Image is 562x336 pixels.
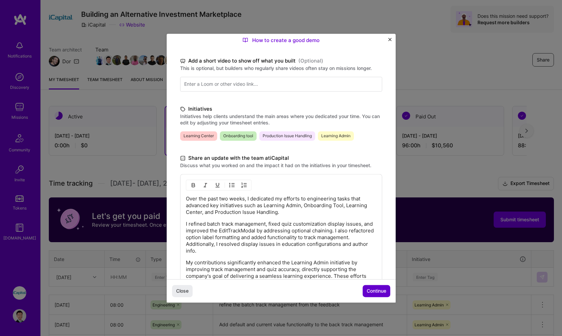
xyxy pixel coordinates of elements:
[180,154,186,162] i: icon DocumentBlack
[180,113,382,126] label: Initiatives help clients understand the main areas where you dedicated your time. You can edit by...
[172,285,193,297] button: Close
[180,57,186,65] i: icon TvBlack
[367,288,386,294] span: Continue
[241,182,247,188] img: OL
[180,105,186,113] i: icon TagBlack
[180,77,382,91] input: Enter a Loom or other video link...
[203,182,208,188] img: Italic
[180,57,382,65] label: Add a short video to show off what you built
[180,105,382,113] label: Initiatives
[186,195,376,216] p: Over the past two weeks, I dedicated my efforts to engineering tasks that advanced key initiative...
[298,57,323,65] span: (Optional)
[259,131,315,141] span: Production Issue Handling
[220,131,257,141] span: Onboarding tool
[186,259,376,300] p: My contributions significantly enhanced the Learning Admin initiative by improving track manageme...
[242,37,320,43] a: How to create a good demo
[180,131,217,141] span: Learning Center
[229,182,235,188] img: UL
[176,288,189,294] span: Close
[180,154,382,162] label: Share an update with the team at iCapital
[180,65,382,71] label: This is optional, but builders who regularly share videos often stay on missions longer.
[180,162,382,169] label: Discuss what you worked on and the impact it had on the initiatives in your timesheet.
[215,182,220,188] img: Underline
[318,131,354,141] span: Learning Admin
[388,38,392,45] button: Close
[186,221,376,254] p: I refined batch track management, fixed quiz customization display issues, and improved the EditT...
[191,182,196,188] img: Bold
[363,285,390,297] button: Continue
[242,37,248,43] img: How to create a good demo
